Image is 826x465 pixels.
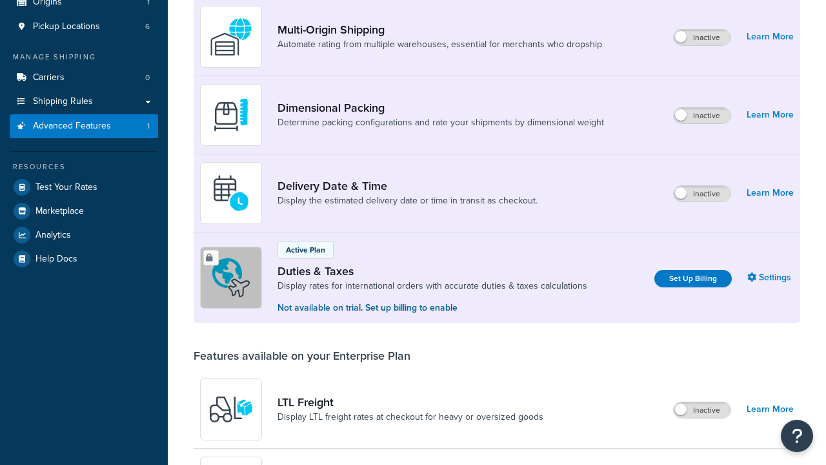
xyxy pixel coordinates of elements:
[277,280,587,293] a: Display rates for international orders with accurate duties & taxes calculations
[10,223,158,247] a: Analytics
[10,176,158,199] a: Test Your Rates
[277,179,538,193] a: Delivery Date & Time
[10,66,158,90] a: Carriers0
[10,114,158,138] li: Advanced Features
[35,182,97,193] span: Test Your Rates
[10,52,158,63] div: Manage Shipping
[277,194,538,207] a: Display the estimated delivery date or time in transit as checkout.
[674,186,730,201] label: Inactive
[10,90,158,114] a: Shipping Rules
[277,411,543,424] a: Display LTL freight rates at checkout for heavy or oversized goods
[10,15,158,39] li: Pickup Locations
[674,30,730,45] label: Inactive
[208,14,254,59] img: WatD5o0RtDAAAAAElFTkSuQmCC
[674,108,730,123] label: Inactive
[35,230,71,241] span: Analytics
[33,96,93,107] span: Shipping Rules
[10,114,158,138] a: Advanced Features1
[10,200,158,223] a: Marketplace
[33,72,65,83] span: Carriers
[654,270,732,287] a: Set Up Billing
[277,264,587,278] a: Duties & Taxes
[145,21,150,32] span: 6
[208,92,254,138] img: DTVBYsAAAAAASUVORK5CYII=
[277,395,543,409] a: LTL Freight
[277,38,602,51] a: Automate rating from multiple warehouses, essential for merchants who dropship
[277,301,587,315] p: Not available on trial. Set up billing to enable
[33,21,100,32] span: Pickup Locations
[10,66,158,90] li: Carriers
[35,206,84,217] span: Marketplace
[747,184,794,202] a: Learn More
[277,116,604,129] a: Determine packing configurations and rate your shipments by dimensional weight
[747,106,794,124] a: Learn More
[781,420,813,452] button: Open Resource Center
[10,247,158,271] a: Help Docs
[674,402,730,418] label: Inactive
[286,244,325,256] p: Active Plan
[277,101,604,115] a: Dimensional Packing
[208,387,254,432] img: y79ZsPf0fXUFUhFXDzUgf+ktZg5F2+ohG75+v3d2s1D9TjoU8PiyCIluIjV41seZevKCRuEjTPPOKHJsQcmKCXGdfprl3L4q7...
[33,121,111,132] span: Advanced Features
[147,121,150,132] span: 1
[10,161,158,172] div: Resources
[277,23,602,37] a: Multi-Origin Shipping
[747,269,794,287] a: Settings
[208,170,254,216] img: gfkeb5ejjkALwAAAABJRU5ErkJggg==
[35,254,77,265] span: Help Docs
[10,15,158,39] a: Pickup Locations6
[747,400,794,418] a: Learn More
[747,28,794,46] a: Learn More
[194,349,410,363] div: Features available on your Enterprise Plan
[145,72,150,83] span: 0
